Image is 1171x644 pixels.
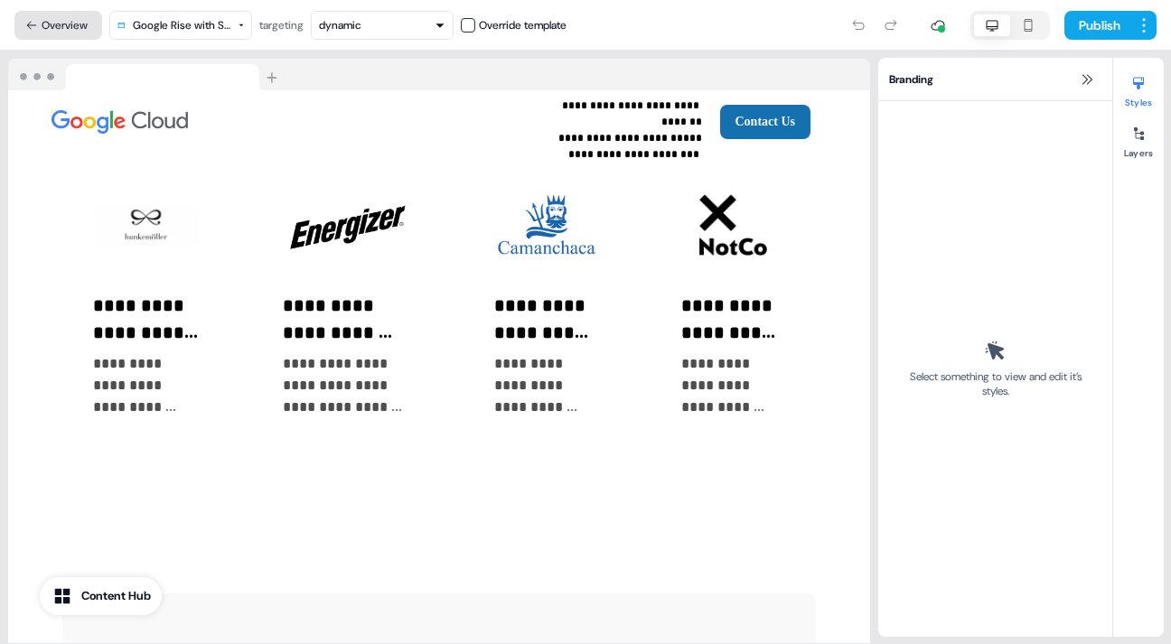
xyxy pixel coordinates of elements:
div: Branding [878,58,1112,101]
button: dynamic [311,11,454,40]
button: Publish [1064,11,1131,40]
button: Content Hub [40,577,162,615]
button: Styles [1113,69,1164,108]
img: Browser topbar [8,59,286,91]
div: Google Rise with SAP on Google Cloud [133,16,231,34]
button: Contact Us [720,105,811,139]
div: dynamic [319,16,361,34]
div: Image [52,110,323,135]
img: Image [52,110,188,135]
div: Content Hub [81,587,151,605]
div: Select something to view and edit it’s styles. [904,369,1087,398]
img: Thumbnail image [93,180,200,270]
button: Layers [1113,119,1164,159]
div: targeting [259,16,304,34]
img: Thumbnail image [681,180,785,270]
button: Overview [14,11,102,40]
div: Override template [479,16,567,34]
img: Thumbnail image [494,180,598,270]
img: Thumbnail image [283,180,411,270]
